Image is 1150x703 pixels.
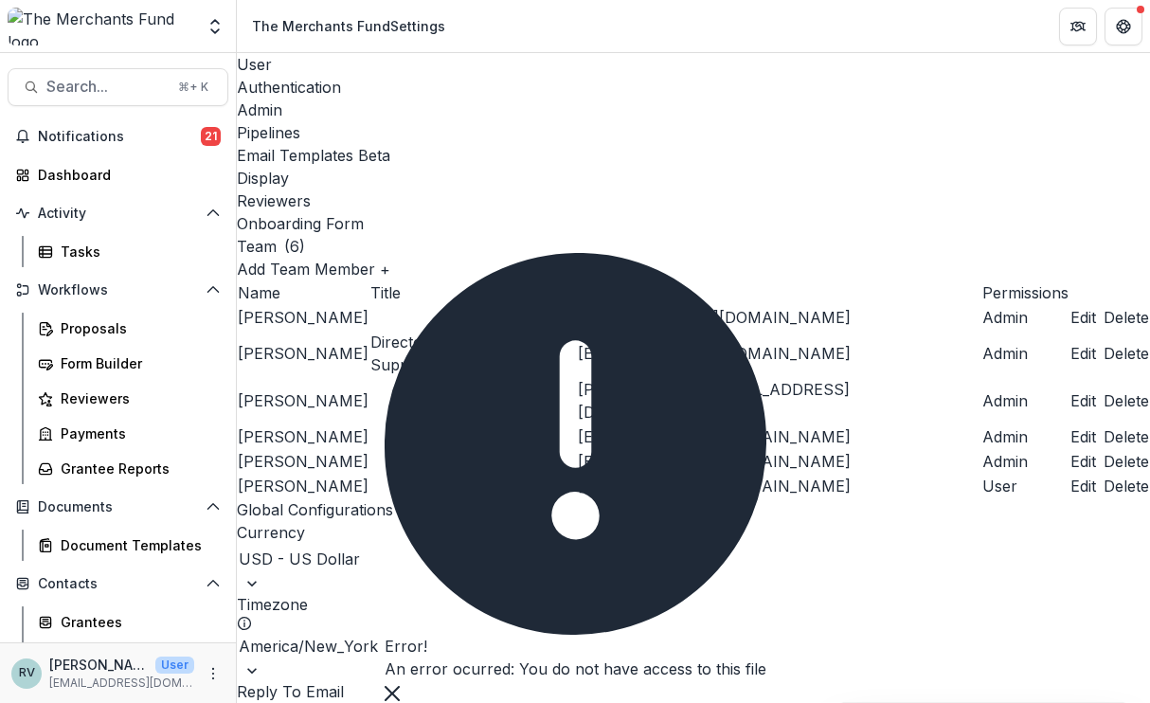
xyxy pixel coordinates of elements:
td: Admin [981,377,1069,424]
a: Onboarding Form [237,212,1150,235]
td: [PERSON_NAME][EMAIL_ADDRESS][DOMAIN_NAME] [577,377,981,424]
div: Proposals [61,318,213,338]
a: Document Templates [30,530,228,561]
label: Currency [237,523,305,542]
span: Contacts [38,576,198,592]
button: Delete [1104,389,1149,412]
td: [EMAIL_ADDRESS][DOMAIN_NAME] [577,305,981,330]
button: Edit [1070,450,1096,473]
td: [PERSON_NAME] [237,377,369,424]
button: Open entity switcher [202,8,228,45]
td: [PERSON_NAME] [237,330,369,377]
div: Form Builder [61,353,213,373]
a: Authentication [237,76,1150,99]
button: Edit [1070,306,1096,329]
div: Dashboard [38,165,213,185]
td: Admin [981,424,1069,449]
a: Grantees [30,606,228,638]
div: Payments [61,424,213,443]
button: Open Contacts [8,568,228,599]
a: Communications [30,641,228,673]
button: Get Help [1105,8,1142,45]
button: Delete [1104,425,1149,448]
div: ⌘ + K [174,77,212,98]
nav: breadcrumb [244,12,453,40]
a: Dashboard [8,159,228,190]
td: User [981,474,1069,498]
td: [PERSON_NAME] [237,474,369,498]
a: Reviewers [237,189,1150,212]
a: Proposals [30,313,228,344]
td: Admin [981,305,1069,330]
button: Edit [1070,475,1096,497]
button: Delete [1104,342,1149,365]
td: [EMAIL_ADDRESS][DOMAIN_NAME] [577,474,981,498]
td: Email [577,280,981,305]
div: Rachael Viscidy [19,667,35,679]
button: Open Documents [8,492,228,522]
div: Grantees [61,612,213,632]
td: [EMAIL_ADDRESS][DOMAIN_NAME] [577,424,981,449]
td: [PERSON_NAME] [237,305,369,330]
button: Delete [1104,450,1149,473]
a: Email Templates Beta [237,144,1150,167]
button: Delete [1104,306,1149,329]
button: Search... [8,68,228,106]
p: ( 6 ) [284,235,305,258]
a: User [237,53,1150,76]
p: Reply To Email [237,680,1150,703]
a: Reviewers [30,383,228,414]
a: Grantee Reports [30,453,228,484]
button: Delete [1104,475,1149,497]
a: Payments [30,418,228,449]
div: Reviewers [61,388,213,408]
button: Notifications21 [8,121,228,152]
button: Edit [1070,425,1096,448]
td: [PERSON_NAME] [237,449,369,474]
p: User [155,657,194,674]
a: Tasks [30,236,228,267]
p: [EMAIL_ADDRESS][DOMAIN_NAME] [49,675,194,692]
span: Notifications [38,129,201,145]
span: Workflows [38,282,198,298]
button: Partners [1059,8,1097,45]
button: Add Team Member + [237,258,390,280]
button: More [202,662,225,685]
p: Timezone [237,593,1150,616]
td: [EMAIL_ADDRESS][DOMAIN_NAME] [577,449,981,474]
a: Pipelines [237,121,1150,144]
td: Permissions [981,280,1069,305]
a: Display [237,167,1150,189]
button: Open Activity [8,198,228,228]
span: Search... [46,78,167,96]
a: Form Builder [30,348,228,379]
span: 21 [201,127,221,146]
td: Name [237,280,369,305]
h2: Global Configurations [237,498,1150,521]
td: Admin [981,449,1069,474]
div: The Merchants Fund Settings [252,16,445,36]
button: Open Workflows [8,275,228,305]
td: Admin [981,330,1069,377]
img: The Merchants Fund logo [8,8,194,45]
button: Edit [1070,342,1096,365]
div: Document Templates [61,535,213,555]
td: Title [369,280,577,305]
span: Documents [38,499,198,515]
a: Admin [237,99,1150,121]
div: Tasks [61,242,213,261]
span: Activity [38,206,198,222]
p: [PERSON_NAME] [49,655,148,675]
td: [PERSON_NAME] [237,424,369,449]
div: Email Templates [237,144,1150,167]
div: Grantee Reports [61,459,213,478]
button: Edit [1070,389,1096,412]
span: Beta [358,146,390,165]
